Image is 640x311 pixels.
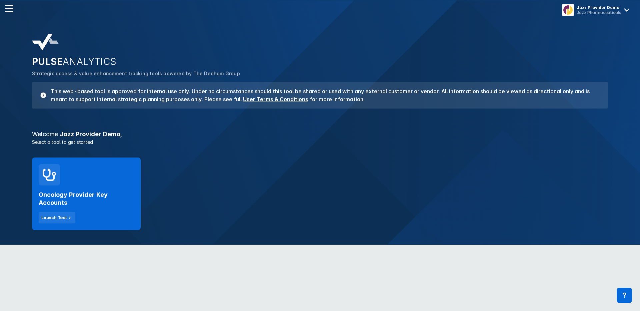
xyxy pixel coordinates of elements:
img: menu button [563,5,573,15]
p: Select a tool to get started: [28,139,612,146]
img: menu--horizontal.svg [5,5,13,13]
h3: Jazz Provider Demo , [28,131,612,137]
div: Contact Support [617,288,632,303]
div: Jazz Pharmaceuticals [577,10,621,15]
div: Jazz Provider Demo [577,5,621,10]
span: Welcome [32,131,58,138]
span: ANALYTICS [63,56,117,67]
img: pulse-analytics-logo [32,34,59,51]
h3: This web-based tool is approved for internal use only. Under no circumstances should this tool be... [47,87,600,103]
h2: Oncology Provider Key Accounts [39,191,134,207]
a: Oncology Provider Key AccountsLaunch Tool [32,157,141,230]
button: Launch Tool [39,212,75,223]
a: User Terms & Conditions [243,96,308,103]
h2: PULSE [32,56,608,67]
p: Strategic access & value enhancement tracking tools powered by The Dedham Group [32,70,608,77]
div: Launch Tool [41,215,67,221]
